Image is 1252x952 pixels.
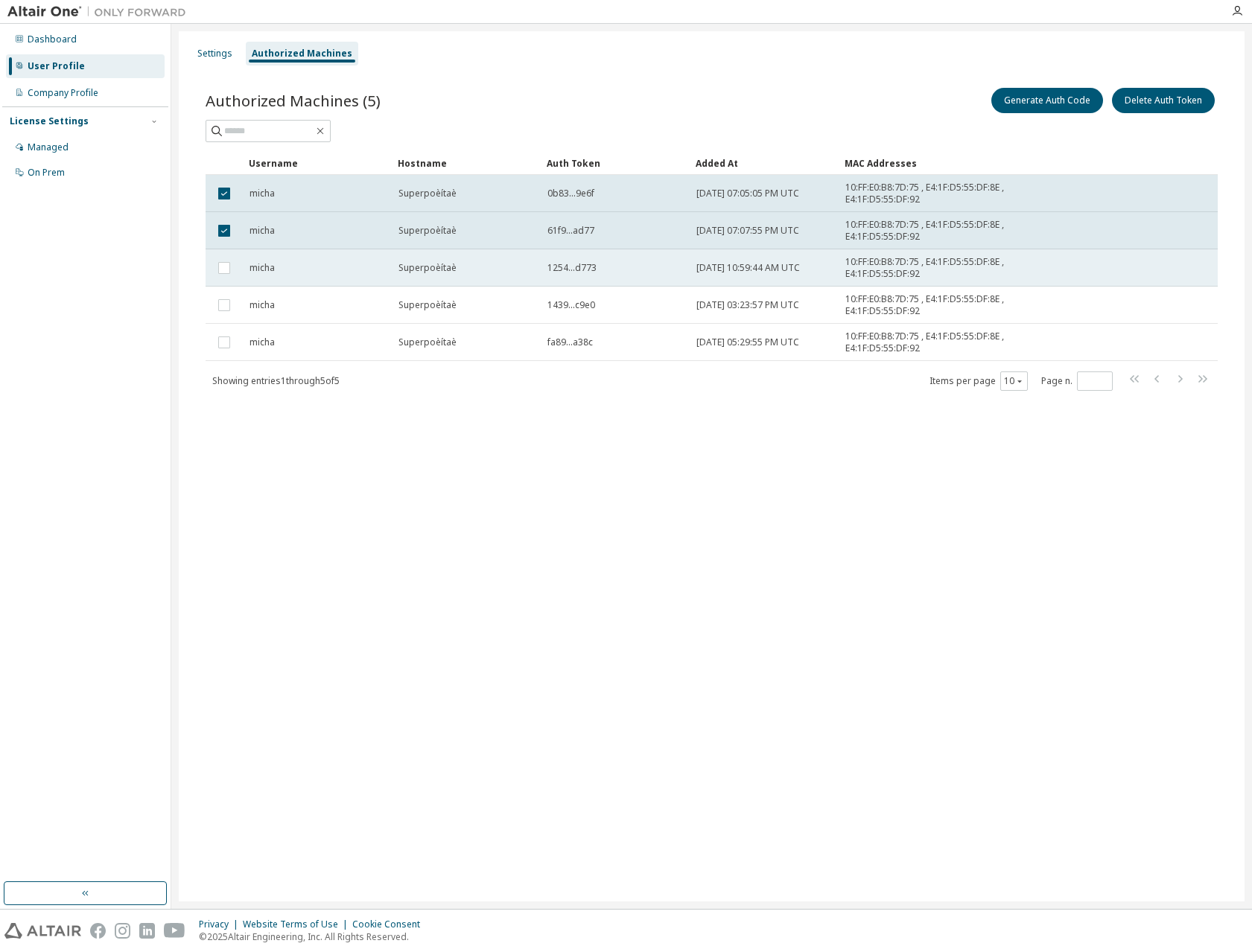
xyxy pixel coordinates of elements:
[250,225,275,237] span: micha
[398,225,457,237] span: Superpoèítaè
[206,90,381,111] span: Authorized Machines (5)
[696,336,799,348] span: [DATE] 05:29:55 PM UTC
[164,923,185,939] img: youtube.svg
[547,188,594,199] span: 0b83...9e6f
[212,374,340,387] span: Showing entries 1 through 5 of 5
[250,188,275,199] span: micha
[696,262,800,274] span: [DATE] 10:59:44 AM UTC
[1041,371,1113,391] span: Page n.
[398,299,457,311] span: Superpoèítaè
[845,151,1066,175] div: MAC Addresses
[28,141,69,153] div: Managed
[115,923,130,939] img: instagram.svg
[991,88,1103,113] button: Generate Auth Code
[845,219,1065,243] span: 10:FF:E0:B8:7D:75 , E4:1F:D5:55:DF:8E , E4:1F:D5:55:DF:92
[243,919,352,930] div: Website Terms of Use
[7,4,194,19] img: Altair One
[398,336,457,348] span: Superpoèítaè
[197,48,232,60] div: Settings
[930,371,1028,391] span: Items per page
[398,151,535,175] div: Hostname
[250,336,275,348] span: micha
[199,919,243,930] div: Privacy
[845,182,1065,205] span: 10:FF:E0:B8:7D:75 , E4:1F:D5:55:DF:8E , E4:1F:D5:55:DF:92
[252,48,352,60] div: Authorized Machines
[696,225,799,237] span: [DATE] 07:07:55 PM UTC
[696,151,833,175] div: Added At
[250,299,275,311] span: micha
[845,256,1065,280] span: 10:FF:E0:B8:7D:75 , E4:1F:D5:55:DF:8E , E4:1F:D5:55:DF:92
[28,167,65,179] div: On Prem
[398,262,457,274] span: Superpoèítaè
[352,919,429,930] div: Cookie Consent
[10,115,89,127] div: License Settings
[139,923,155,939] img: linkedin.svg
[1004,375,1024,387] button: 10
[398,188,457,199] span: Superpoèítaè
[90,923,106,939] img: facebook.svg
[547,151,684,175] div: Auth Token
[28,33,77,45] div: Dashboard
[845,330,1065,354] span: 10:FF:E0:B8:7D:75 , E4:1F:D5:55:DF:8E , E4:1F:D5:55:DF:92
[845,293,1065,317] span: 10:FF:E0:B8:7D:75 , E4:1F:D5:55:DF:8E , E4:1F:D5:55:DF:92
[28,60,85,72] div: User Profile
[4,923,81,939] img: altair_logo.svg
[250,262,275,274] span: micha
[249,151,386,175] div: Username
[547,299,595,311] span: 1439...c9e0
[1112,88,1215,113] button: Delete Auth Token
[547,336,593,348] span: fa89...a38c
[199,930,429,943] p: © 2025 Altair Engineering, Inc. All Rights Reserved.
[696,299,799,311] span: [DATE] 03:23:57 PM UTC
[28,87,98,99] div: Company Profile
[547,262,597,274] span: 1254...d773
[696,188,799,199] span: [DATE] 07:05:05 PM UTC
[547,225,594,237] span: 61f9...ad77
